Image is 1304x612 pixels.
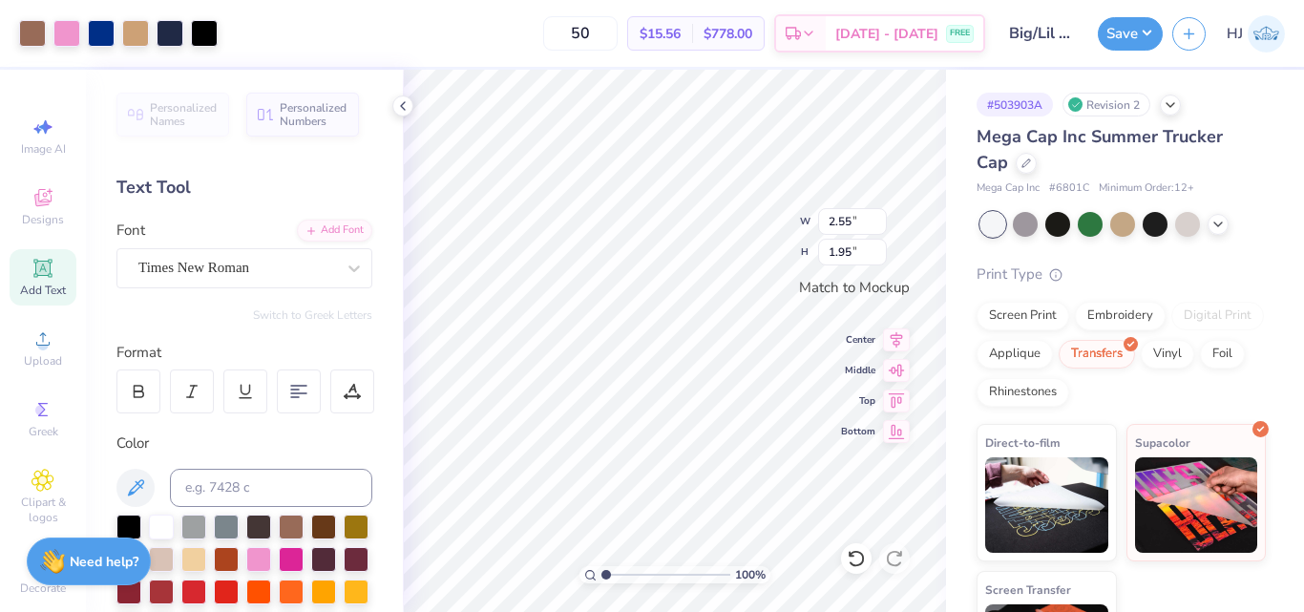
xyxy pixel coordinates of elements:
div: Print Type [977,264,1266,285]
div: Transfers [1059,340,1135,369]
span: Add Text [20,283,66,298]
input: e.g. 7428 c [170,469,372,507]
div: Color [116,433,372,454]
span: $15.56 [640,24,681,44]
span: Direct-to-film [985,433,1061,453]
span: Middle [841,364,875,377]
div: Text Tool [116,175,372,200]
div: Foil [1200,340,1245,369]
span: Designs [22,212,64,227]
span: # 6801C [1049,180,1089,197]
span: Image AI [21,141,66,157]
div: Screen Print [977,302,1069,330]
span: Mega Cap Inc Summer Trucker Cap [977,125,1223,174]
span: Greek [29,424,58,439]
div: Revision 2 [1062,93,1150,116]
label: Font [116,220,145,242]
span: 100 % [735,566,766,583]
div: # 503903A [977,93,1053,116]
img: Supacolor [1135,457,1258,553]
a: HJ [1227,15,1285,53]
div: Embroidery [1075,302,1166,330]
span: Upload [24,353,62,369]
span: Mega Cap Inc [977,180,1040,197]
span: Personalized Numbers [280,101,347,128]
div: Add Font [297,220,372,242]
span: Minimum Order: 12 + [1099,180,1194,197]
div: Rhinestones [977,378,1069,407]
span: Personalized Names [150,101,218,128]
span: FREE [950,27,970,40]
span: Center [841,333,875,347]
div: Format [116,342,374,364]
img: Direct-to-film [985,457,1108,553]
span: [DATE] - [DATE] [835,24,938,44]
button: Switch to Greek Letters [253,307,372,323]
span: Top [841,394,875,408]
span: Supacolor [1135,433,1190,453]
button: Save [1098,17,1163,51]
span: Clipart & logos [10,495,76,525]
span: HJ [1227,23,1243,45]
input: Untitled Design [995,14,1088,53]
div: Vinyl [1141,340,1194,369]
input: – – [543,16,618,51]
span: $778.00 [704,24,752,44]
img: Hughe Josh Cabanete [1248,15,1285,53]
div: Digital Print [1171,302,1264,330]
span: Bottom [841,425,875,438]
span: Screen Transfer [985,580,1071,600]
strong: Need help? [70,553,138,571]
span: Decorate [20,580,66,596]
div: Applique [977,340,1053,369]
